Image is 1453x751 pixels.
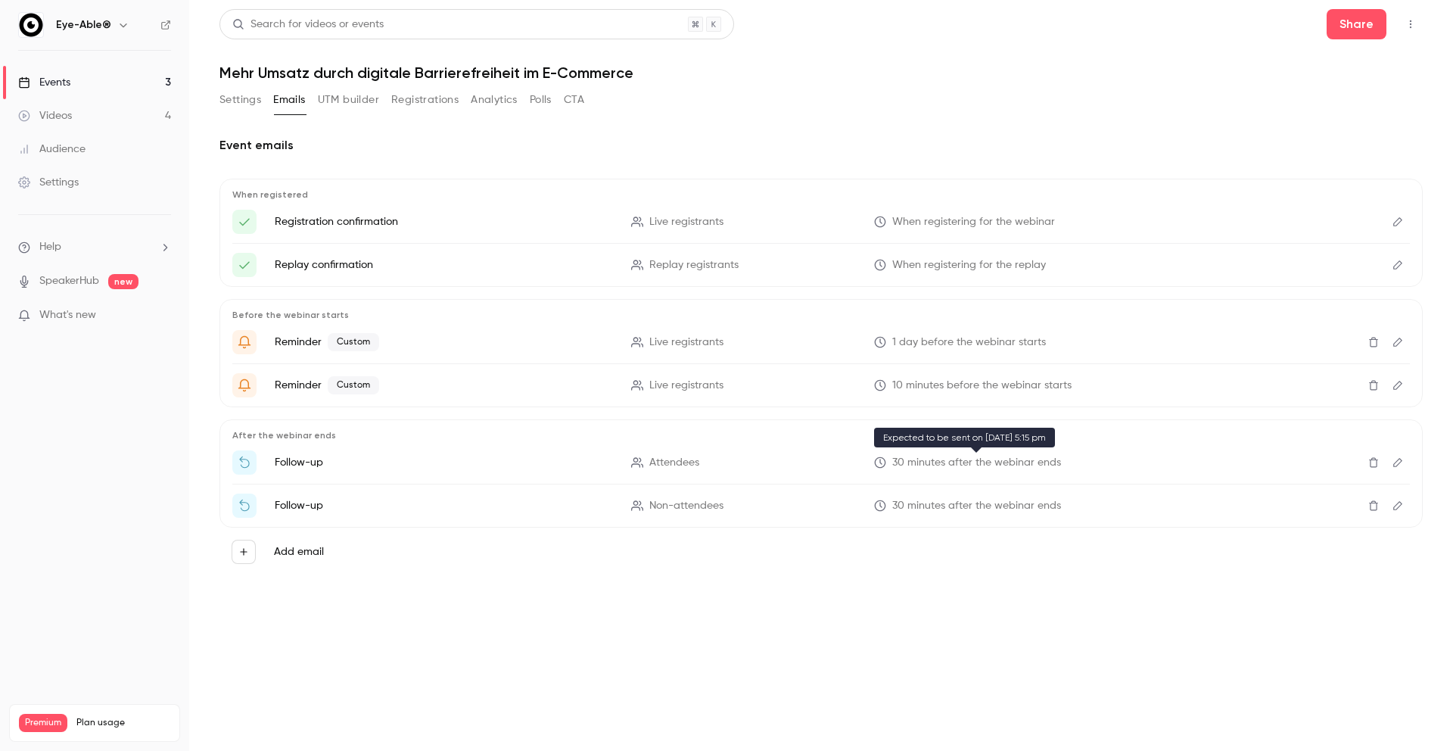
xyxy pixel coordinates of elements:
span: Custom [328,376,379,394]
p: Replay confirmation [275,257,613,273]
p: Reminder [275,333,613,351]
div: Events [18,75,70,90]
span: When registering for the webinar [892,214,1055,230]
p: Follow-up [275,498,613,513]
li: Here's your access link to {{ event_name }}! [232,210,1410,234]
span: Non-attendees [649,498,723,514]
div: Search for videos or events [232,17,384,33]
button: Delete [1361,330,1386,354]
li: help-dropdown-opener [18,239,171,255]
h6: Eye-Able® [56,17,111,33]
button: Delete [1361,373,1386,397]
p: After the webinar ends [232,429,1410,441]
button: Edit [1386,253,1410,277]
label: Add email [274,544,324,559]
button: UTM builder [318,88,379,112]
button: CTA [564,88,584,112]
span: Plan usage [76,717,170,729]
p: Registration confirmation [275,214,613,229]
button: Edit [1386,494,1410,518]
div: Videos [18,108,72,123]
span: new [108,274,138,289]
button: Delete [1361,450,1386,475]
li: Here's your access link to {{ event_name }}! [232,253,1410,277]
button: Delete [1361,494,1386,518]
img: Eye-Able® [19,13,43,37]
span: Help [39,239,61,255]
li: Watch the replay of {{ event_name }} [232,494,1410,518]
button: Emails [273,88,305,112]
span: Premium [19,714,67,732]
li: Thanks for attending {{ event_name }} [232,450,1410,475]
button: Share [1327,9,1386,39]
span: 30 minutes after the webinar ends [892,455,1061,471]
button: Edit [1386,330,1410,354]
button: Edit [1386,450,1410,475]
span: Attendees [649,455,699,471]
p: Before the webinar starts [232,309,1410,321]
span: 10 minutes before the webinar starts [892,378,1072,394]
p: Reminder [275,376,613,394]
span: 30 minutes after the webinar ends [892,498,1061,514]
span: 1 day before the webinar starts [892,335,1046,351]
button: Polls [530,88,552,112]
a: SpeakerHub [39,273,99,289]
div: Settings [18,175,79,190]
iframe: Noticeable Trigger [153,309,171,323]
div: Audience [18,142,86,157]
span: What's new [39,307,96,323]
span: Live registrants [649,335,723,351]
span: Replay registrants [649,257,739,273]
button: Analytics [471,88,518,112]
h2: Event emails [219,136,1423,154]
span: Live registrants [649,214,723,230]
p: Follow-up [275,455,613,470]
button: Edit [1386,373,1410,397]
span: Custom [328,333,379,351]
button: Edit [1386,210,1410,234]
button: Settings [219,88,261,112]
span: When registering for the replay [892,257,1046,273]
p: When registered [232,189,1410,201]
h1: Mehr Umsatz durch digitale Barrierefreiheit im E-Commerce [219,64,1423,82]
span: Live registrants [649,378,723,394]
li: Webinar: "{{ event_name }}" startet in wenigen Minuten [232,373,1410,397]
button: Registrations [391,88,459,112]
li: Machen Sie sich bereit für '{{ event_name }}' morgen! [232,330,1410,354]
